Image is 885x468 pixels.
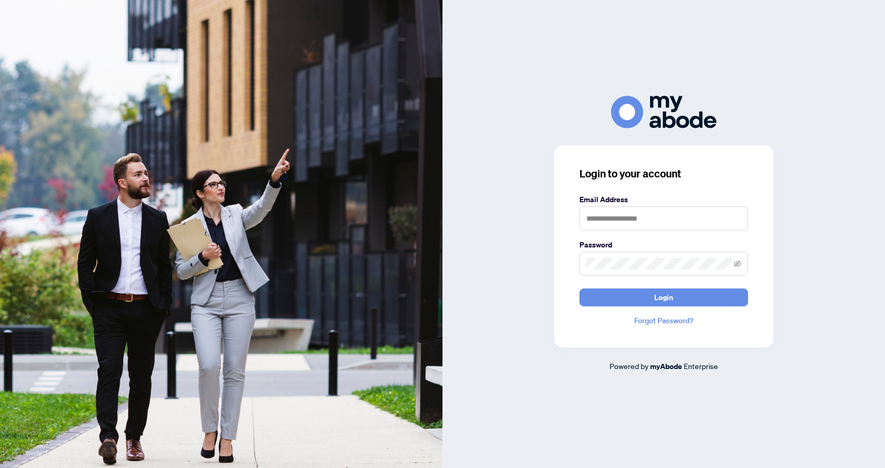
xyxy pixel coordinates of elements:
[579,194,748,205] label: Email Address
[609,361,648,371] span: Powered by
[579,166,748,181] h3: Login to your account
[650,361,682,372] a: myAbode
[684,361,718,371] span: Enterprise
[579,239,748,251] label: Password
[734,260,741,267] span: eye-invisible
[579,288,748,306] button: Login
[579,315,748,326] a: Forgot Password?
[611,96,716,128] img: ma-logo
[654,289,673,306] span: Login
